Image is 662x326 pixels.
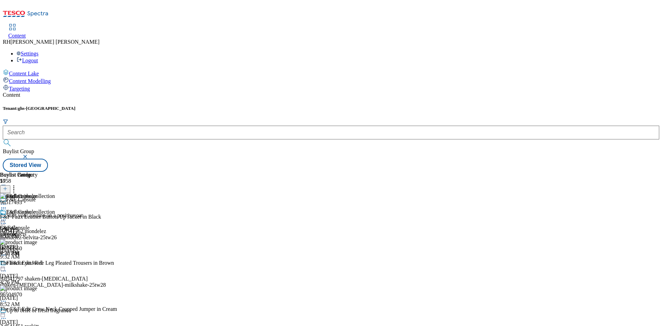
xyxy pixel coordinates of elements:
[9,86,30,92] span: Targeting
[3,92,659,98] div: Content
[3,148,34,154] span: Buylist Group
[3,119,8,124] svg: Search Filters
[17,57,38,63] a: Logout
[3,84,659,92] a: Targeting
[3,69,659,77] a: Content Lake
[8,33,26,39] span: Content
[10,39,99,45] span: [PERSON_NAME] [PERSON_NAME]
[3,77,659,84] a: Content Modelling
[3,106,659,111] h5: Tenant:
[9,78,51,84] span: Content Modelling
[3,126,659,139] input: Search
[3,39,10,45] span: RH
[17,51,39,56] a: Settings
[9,71,39,76] span: Content Lake
[3,159,48,172] button: Stored View
[8,24,26,39] a: Content
[18,106,76,111] span: ghs-[GEOGRAPHIC_DATA]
